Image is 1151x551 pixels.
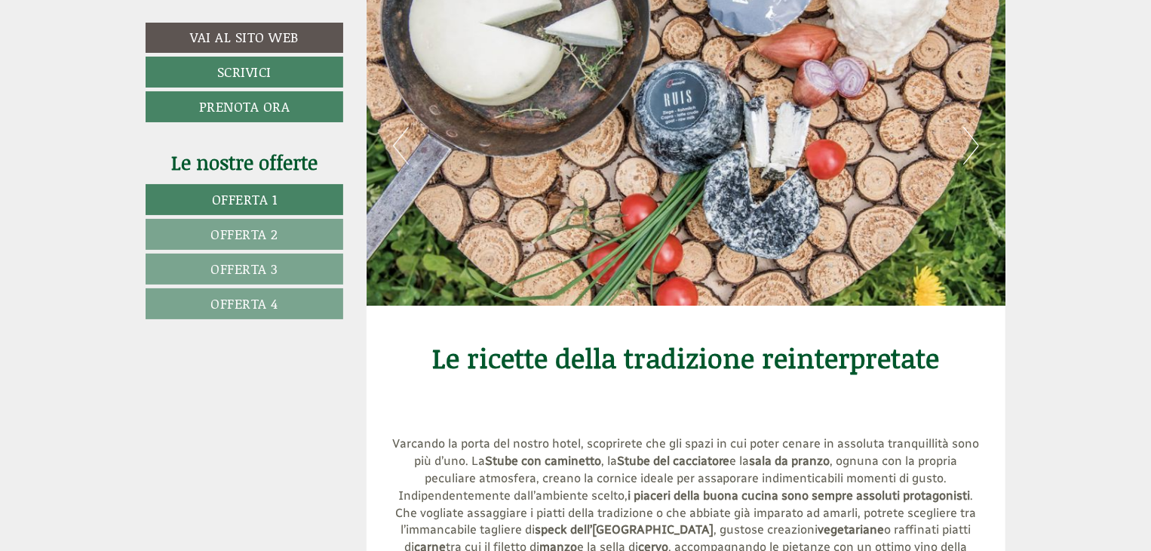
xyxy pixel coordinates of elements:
button: Next [963,127,979,165]
a: Prenota ora [146,91,343,122]
strong: vegetariane [818,522,884,537]
span: Offerta 1 [212,189,278,209]
span: Offerta 3 [210,259,278,279]
div: Le nostre offerte [146,149,343,177]
strong: Stube del cacciatore [617,454,730,468]
h1: Le ricette della tradizione reinterpretate [389,343,984,403]
strong: Stube con caminetto [485,454,601,468]
span: Offerta 2 [210,224,278,244]
button: Previous [393,127,409,165]
strong: i piaceri della buona cucina sono sempre assoluti protagonisti [628,488,970,503]
a: Scrivici [146,57,343,88]
span: Offerta 4 [210,294,278,313]
strong: sala da pranzo [750,454,830,468]
strong: speck dell’[GEOGRAPHIC_DATA] [535,522,714,537]
a: Vai al sito web [146,23,343,53]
